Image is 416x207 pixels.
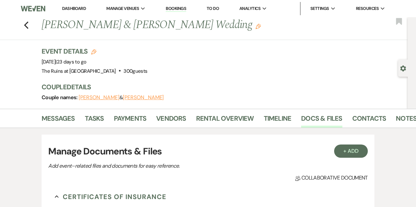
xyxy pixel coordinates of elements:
[207,6,219,11] a: To Do
[48,145,368,158] h3: Manage Documents & Files
[123,68,147,74] span: 300 guests
[42,59,86,65] span: [DATE]
[256,23,261,29] button: Edit
[42,17,332,33] h1: [PERSON_NAME] & [PERSON_NAME] Wedding
[48,162,279,170] p: Add event–related files and documents for easy reference.
[196,113,254,128] a: Rental Overview
[42,82,401,92] h3: Couple Details
[42,94,79,101] span: Couple names:
[239,5,260,12] span: Analytics
[79,95,120,100] button: [PERSON_NAME]
[123,95,164,100] button: [PERSON_NAME]
[55,59,86,65] span: |
[352,113,386,128] a: Contacts
[356,5,379,12] span: Resources
[85,113,104,128] a: Tasks
[295,174,368,182] span: Collaborative document
[42,68,116,74] span: The Ruins at [GEOGRAPHIC_DATA]
[156,113,186,128] a: Vendors
[114,113,147,128] a: Payments
[301,113,342,128] a: Docs & Files
[79,94,164,101] span: &
[400,65,406,71] button: Open lead details
[264,113,292,128] a: Timeline
[334,145,368,158] button: + Add
[21,2,45,16] img: Weven Logo
[62,6,86,11] a: Dashboard
[55,192,167,202] button: Certificates of Insurance
[57,59,87,65] span: 23 days to go
[166,6,186,12] a: Bookings
[42,47,147,56] h3: Event Details
[42,113,75,128] a: Messages
[106,5,139,12] span: Manage Venues
[310,5,329,12] span: Settings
